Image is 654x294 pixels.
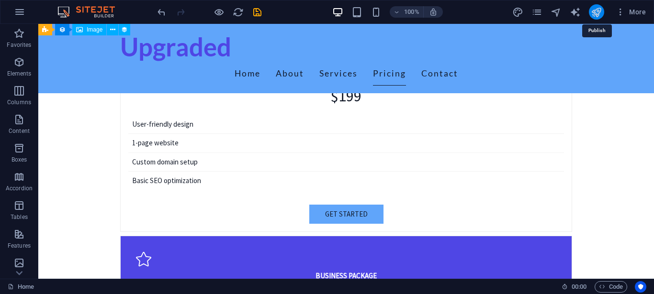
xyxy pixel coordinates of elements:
i: Design (Ctrl+Alt+Y) [512,7,523,18]
button: save [251,6,263,18]
img: Editor Logo [55,6,127,18]
button: design [512,6,524,18]
h6: Session time [562,281,587,293]
button: publish [589,4,604,20]
span: : [578,283,580,290]
p: Features [8,242,31,250]
button: reload [232,6,244,18]
p: Content [9,127,30,135]
button: More [612,4,650,20]
i: Navigator [551,7,562,18]
i: Pages (Ctrl+Alt+S) [531,7,542,18]
i: Save (Ctrl+S) [252,7,263,18]
i: Undo: Delete elements (Ctrl+Z) [156,7,167,18]
button: Usercentrics [635,281,646,293]
p: Columns [7,98,31,106]
span: 00 00 [572,281,586,293]
span: Image [87,27,102,33]
p: Accordion [6,185,33,192]
h6: 100% [404,6,419,18]
button: navigator [551,6,562,18]
i: Reload page [233,7,244,18]
button: 100% [390,6,424,18]
p: Tables [11,213,28,221]
span: Code [599,281,623,293]
a: Click to cancel selection. Double-click to open Pages [8,281,34,293]
button: pages [531,6,543,18]
button: Click here to leave preview mode and continue editing [213,6,225,18]
button: text_generator [570,6,581,18]
p: Boxes [11,156,27,163]
p: Elements [7,70,32,77]
p: Favorites [7,41,31,49]
button: Code [595,281,627,293]
button: undo [156,6,167,18]
span: More [616,7,646,17]
i: On resize automatically adjust zoom level to fit chosen device. [429,8,438,16]
i: AI Writer [570,7,581,18]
